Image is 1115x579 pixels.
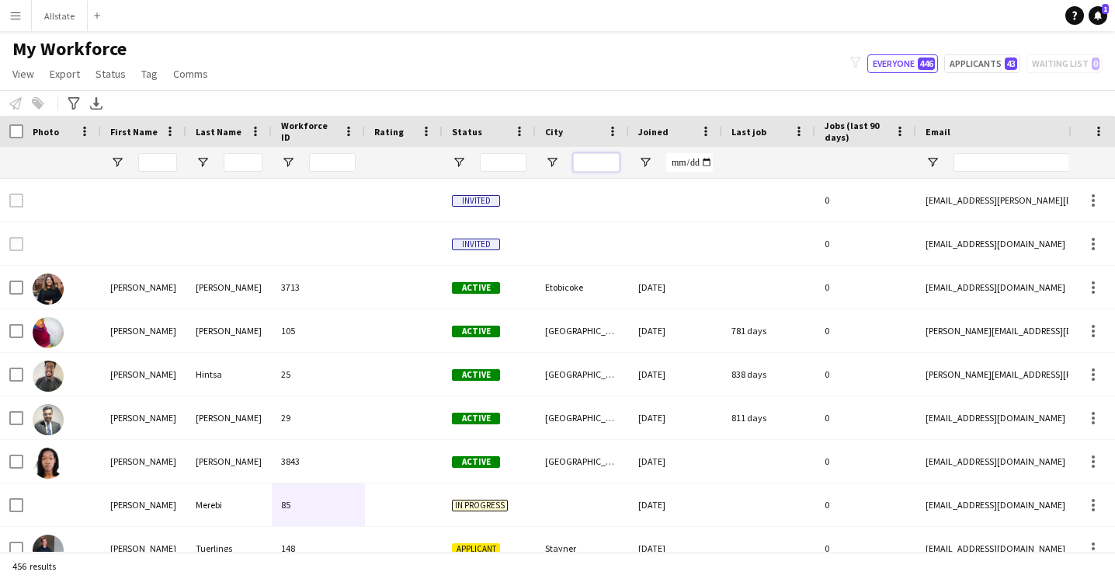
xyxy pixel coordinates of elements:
div: 105 [272,309,365,352]
div: 0 [815,222,916,265]
img: Adam Tuerlings [33,535,64,566]
button: Open Filter Menu [452,155,466,169]
div: 85 [272,483,365,526]
div: [GEOGRAPHIC_DATA] [536,440,629,483]
span: My Workforce [12,37,127,61]
button: Open Filter Menu [281,155,295,169]
div: [GEOGRAPHIC_DATA] [536,309,629,352]
div: [DATE] [629,309,722,352]
a: View [6,64,40,84]
span: Rating [374,126,404,138]
span: View [12,67,34,81]
span: First Name [110,126,158,138]
div: [DATE] [629,353,722,396]
span: Jobs (last 90 days) [825,120,888,143]
div: 0 [815,440,916,483]
span: Invited [452,239,500,250]
div: [PERSON_NAME] [186,396,272,439]
button: Applicants43 [944,54,1020,73]
div: [PERSON_NAME] [101,309,186,352]
div: [PERSON_NAME] [101,440,186,483]
div: [GEOGRAPHIC_DATA] [536,353,629,396]
div: 0 [815,396,916,439]
div: [PERSON_NAME] [101,527,186,570]
div: Merebi [186,483,272,526]
div: 25 [272,353,365,396]
img: Abhijot Dhaliwal [33,404,64,435]
input: Last Name Filter Input [224,153,262,172]
span: Applicant [452,543,500,555]
div: [PERSON_NAME] [101,396,186,439]
div: [DATE] [629,483,722,526]
span: Last Name [196,126,241,138]
span: City [545,126,563,138]
input: Row Selection is disabled for this row (unchecked) [9,237,23,251]
span: Active [452,456,500,468]
span: 1 [1102,4,1109,14]
div: 0 [815,266,916,309]
button: Open Filter Menu [926,155,940,169]
div: 0 [815,353,916,396]
app-action-btn: Advanced filters [64,94,83,113]
div: Tuerlings [186,527,272,570]
span: Export [50,67,80,81]
a: Tag [135,64,164,84]
div: Etobicoke [536,266,629,309]
img: Abigail Newby [33,448,64,479]
a: Status [89,64,132,84]
div: [PERSON_NAME] [186,309,272,352]
div: 838 days [722,353,815,396]
input: Status Filter Input [480,153,526,172]
a: Comms [167,64,214,84]
a: 1 [1089,6,1107,25]
img: Abel Hintsa [33,361,64,392]
input: First Name Filter Input [138,153,177,172]
button: Open Filter Menu [196,155,210,169]
div: 3713 [272,266,365,309]
div: [PERSON_NAME] [186,266,272,309]
div: 3843 [272,440,365,483]
span: Status [452,126,482,138]
span: Active [452,413,500,424]
div: Stayner [536,527,629,570]
input: Joined Filter Input [666,153,713,172]
input: Workforce ID Filter Input [309,153,356,172]
div: [PERSON_NAME] [186,440,272,483]
span: Invited [452,195,500,207]
span: Status [96,67,126,81]
div: 29 [272,396,365,439]
div: [DATE] [629,527,722,570]
div: [DATE] [629,396,722,439]
div: [PERSON_NAME] [101,483,186,526]
button: Open Filter Menu [110,155,124,169]
span: Photo [33,126,59,138]
div: 781 days [722,309,815,352]
div: 0 [815,527,916,570]
div: [PERSON_NAME] [101,266,186,309]
div: 148 [272,527,365,570]
button: Open Filter Menu [638,155,652,169]
span: Comms [173,67,208,81]
div: Hintsa [186,353,272,396]
div: [GEOGRAPHIC_DATA] [536,396,629,439]
div: 0 [815,309,916,352]
span: Active [452,326,500,337]
span: In progress [452,500,508,511]
img: Aanchal Rawal [33,274,64,305]
span: Active [452,282,500,294]
span: Last job [731,126,766,138]
button: Open Filter Menu [545,155,559,169]
span: 446 [918,58,935,70]
span: Active [452,369,500,381]
div: [PERSON_NAME] [101,353,186,396]
div: 0 [815,483,916,526]
input: Row Selection is disabled for this row (unchecked) [9,194,23,208]
div: [DATE] [629,440,722,483]
span: Tag [141,67,158,81]
span: 43 [1005,58,1017,70]
input: City Filter Input [573,153,620,172]
img: Aaron Wright [33,317,64,348]
app-action-btn: Export XLSX [87,94,106,113]
a: Export [43,64,86,84]
span: Email [926,126,950,138]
